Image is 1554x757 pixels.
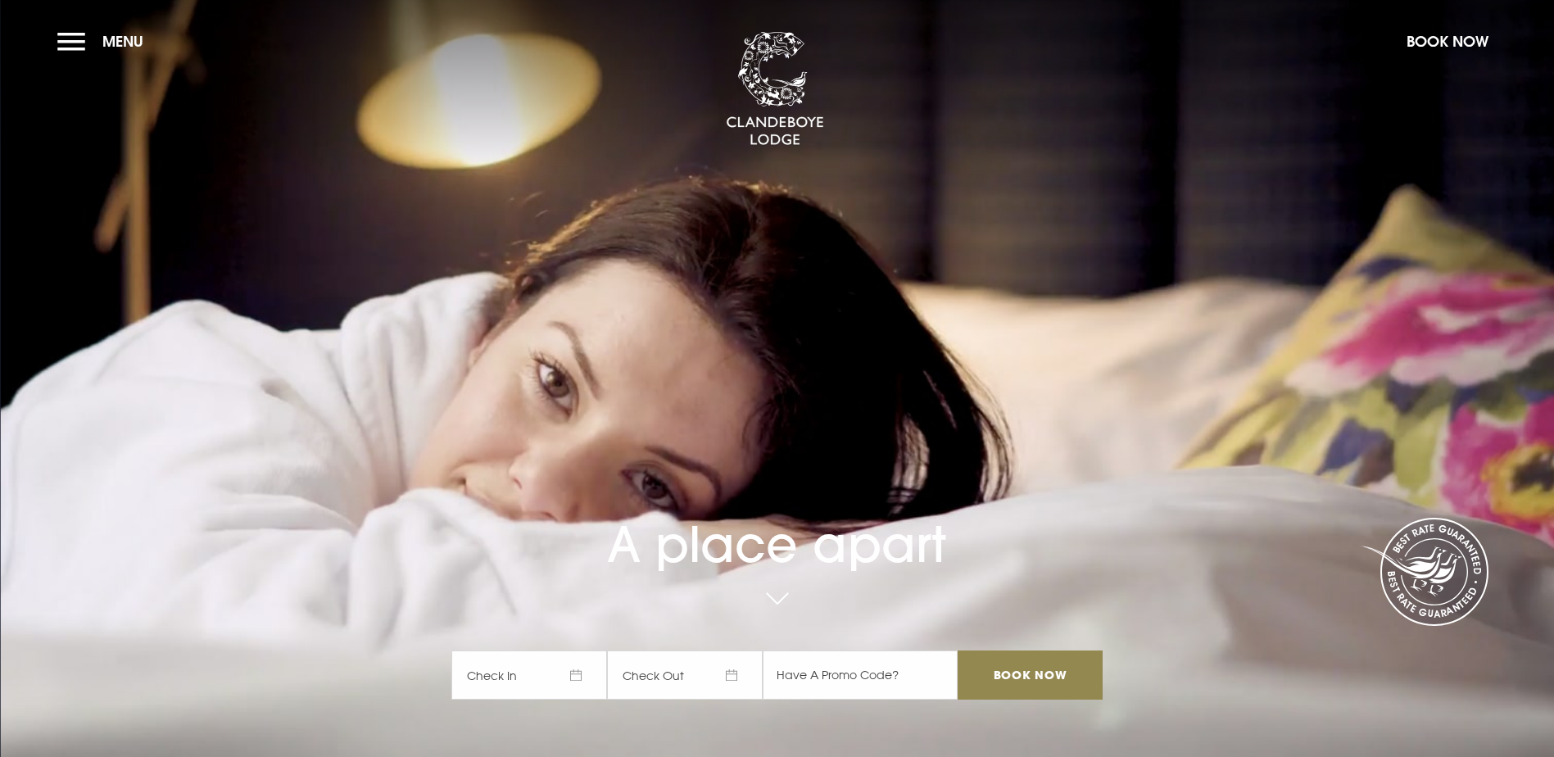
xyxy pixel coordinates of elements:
[763,650,958,700] input: Have A Promo Code?
[57,24,152,59] button: Menu
[1398,24,1497,59] button: Book Now
[726,32,824,147] img: Clandeboye Lodge
[451,469,1102,573] h1: A place apart
[958,650,1102,700] input: Book Now
[451,650,607,700] span: Check In
[102,32,143,51] span: Menu
[607,650,763,700] span: Check Out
